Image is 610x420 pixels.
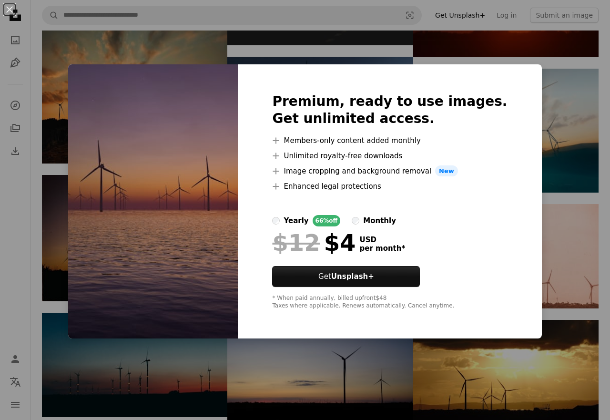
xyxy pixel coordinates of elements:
div: 66% off [313,215,341,226]
span: USD [359,236,405,244]
li: Unlimited royalty-free downloads [272,150,507,162]
strong: Unsplash+ [331,272,374,281]
h2: Premium, ready to use images. Get unlimited access. [272,93,507,127]
div: monthly [363,215,396,226]
input: monthly [352,217,359,225]
div: * When paid annually, billed upfront $48 Taxes where applicable. Renews automatically. Cancel any... [272,295,507,310]
span: $12 [272,230,320,255]
div: yearly [284,215,308,226]
span: New [435,165,458,177]
li: Image cropping and background removal [272,165,507,177]
li: Members-only content added monthly [272,135,507,146]
button: GetUnsplash+ [272,266,420,287]
input: yearly66%off [272,217,280,225]
div: $4 [272,230,356,255]
span: per month * [359,244,405,253]
li: Enhanced legal protections [272,181,507,192]
img: premium_photo-1679917151873-faecff1a5856 [68,64,238,339]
